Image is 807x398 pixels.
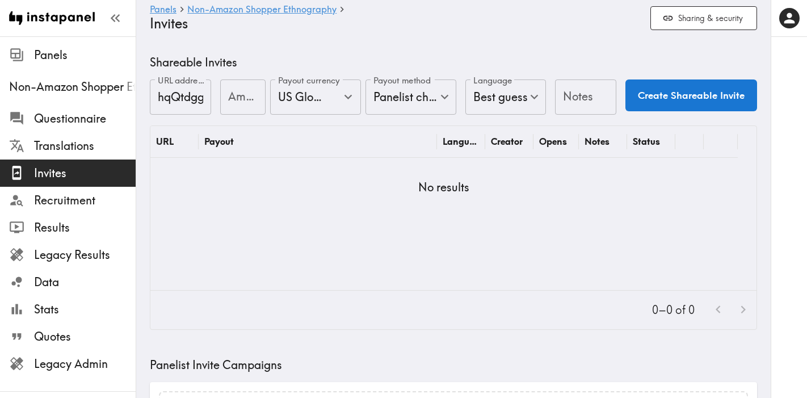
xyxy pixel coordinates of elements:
[204,136,234,147] div: Payout
[652,302,695,318] p: 0–0 of 0
[650,6,757,31] button: Sharing & security
[373,74,431,87] label: Payout method
[278,74,340,87] label: Payout currency
[150,15,641,32] h4: Invites
[365,79,456,115] div: Panelist chooses
[34,220,136,236] span: Results
[34,111,136,127] span: Questionnaire
[34,165,136,181] span: Invites
[418,179,469,195] h5: No results
[34,329,136,345] span: Quotes
[34,47,136,63] span: Panels
[491,136,523,147] div: Creator
[539,136,567,147] div: Opens
[158,74,205,87] label: URL address
[443,136,481,147] div: Language
[625,79,757,111] button: Create Shareable Invite
[187,5,337,15] a: Non-Amazon Shopper Ethnography
[34,138,136,154] span: Translations
[633,136,660,147] div: Status
[34,247,136,263] span: Legacy Results
[150,357,757,373] h5: Panelist Invite Campaigns
[465,79,546,115] div: Best guess
[9,79,136,95] span: Non-Amazon Shopper Ethnography
[585,136,610,147] div: Notes
[34,192,136,208] span: Recruitment
[473,74,512,87] label: Language
[156,136,174,147] div: URL
[34,274,136,290] span: Data
[34,301,136,317] span: Stats
[34,356,136,372] span: Legacy Admin
[339,88,357,106] button: Open
[150,5,176,15] a: Panels
[150,55,757,70] h5: Shareable Invites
